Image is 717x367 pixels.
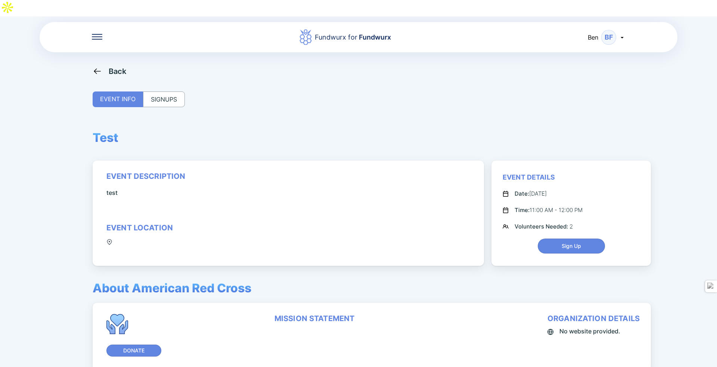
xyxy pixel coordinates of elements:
div: BF [601,30,616,45]
button: Sign Up [538,239,605,254]
span: Volunteers Needed: [515,223,569,230]
div: Back [109,67,127,76]
div: event location [106,223,173,232]
span: No website provided. [559,326,620,336]
div: Fundwurx for [315,32,391,43]
div: Event Details [503,173,555,182]
div: organization details [547,314,640,323]
span: Time: [515,206,530,214]
span: test [106,187,118,198]
div: 2 [515,222,573,231]
span: Donate [123,347,145,354]
span: Date: [515,190,529,197]
div: 11:00 AM - 12:00 PM [515,206,583,215]
div: EVENT INFO [93,91,143,107]
div: [DATE] [515,189,547,198]
span: Sign Up [562,242,581,250]
span: Ben [588,34,598,41]
span: Fundwurx [357,33,391,41]
span: About American Red Cross [93,281,251,295]
span: Test [93,130,118,145]
div: event description [106,172,186,181]
div: SIGNUPS [143,91,185,107]
div: mission statement [274,314,355,323]
button: Donate [106,345,161,357]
